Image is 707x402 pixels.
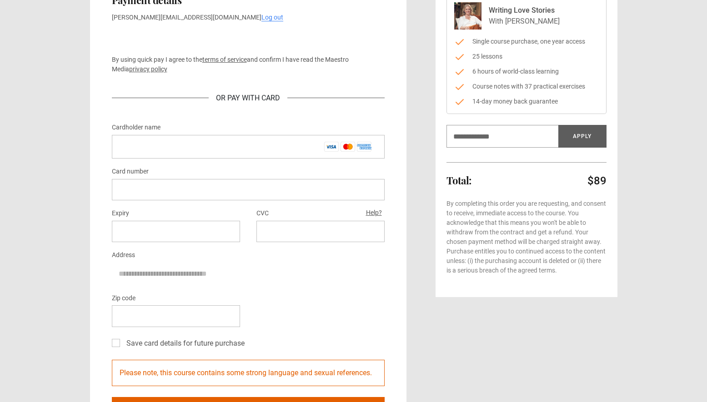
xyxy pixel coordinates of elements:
[446,199,607,275] p: By completing this order you are requesting, and consent to receive, immediate access to the cour...
[112,13,385,22] p: [PERSON_NAME][EMAIL_ADDRESS][DOMAIN_NAME]
[587,174,607,188] p: $89
[129,65,167,73] a: privacy policy
[454,82,599,91] li: Course notes with 37 practical exercises
[112,208,129,219] label: Expiry
[558,125,607,148] button: Apply
[209,93,287,104] div: Or Pay With Card
[454,67,599,76] li: 6 hours of world-class learning
[261,14,283,21] a: Log out
[202,56,247,63] a: terms of service
[112,360,385,386] p: Please note, this course contains some strong language and sexual references.
[112,293,135,304] label: Zip code
[112,55,385,74] p: By using quick pay I agree to the and confirm I have read the Maestro Media
[446,175,471,186] h2: Total:
[112,122,160,133] label: Cardholder name
[489,5,560,16] p: Writing Love Stories
[256,208,269,219] label: CVC
[454,37,599,46] li: Single course purchase, one year access
[363,207,385,219] button: Help?
[489,16,560,27] p: With [PERSON_NAME]
[123,338,245,349] label: Save card details for future purchase
[112,250,135,261] label: Address
[112,166,149,177] label: Card number
[454,97,599,106] li: 14-day money back guarantee
[454,52,599,61] li: 25 lessons
[112,30,385,48] iframe: Secure payment button frame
